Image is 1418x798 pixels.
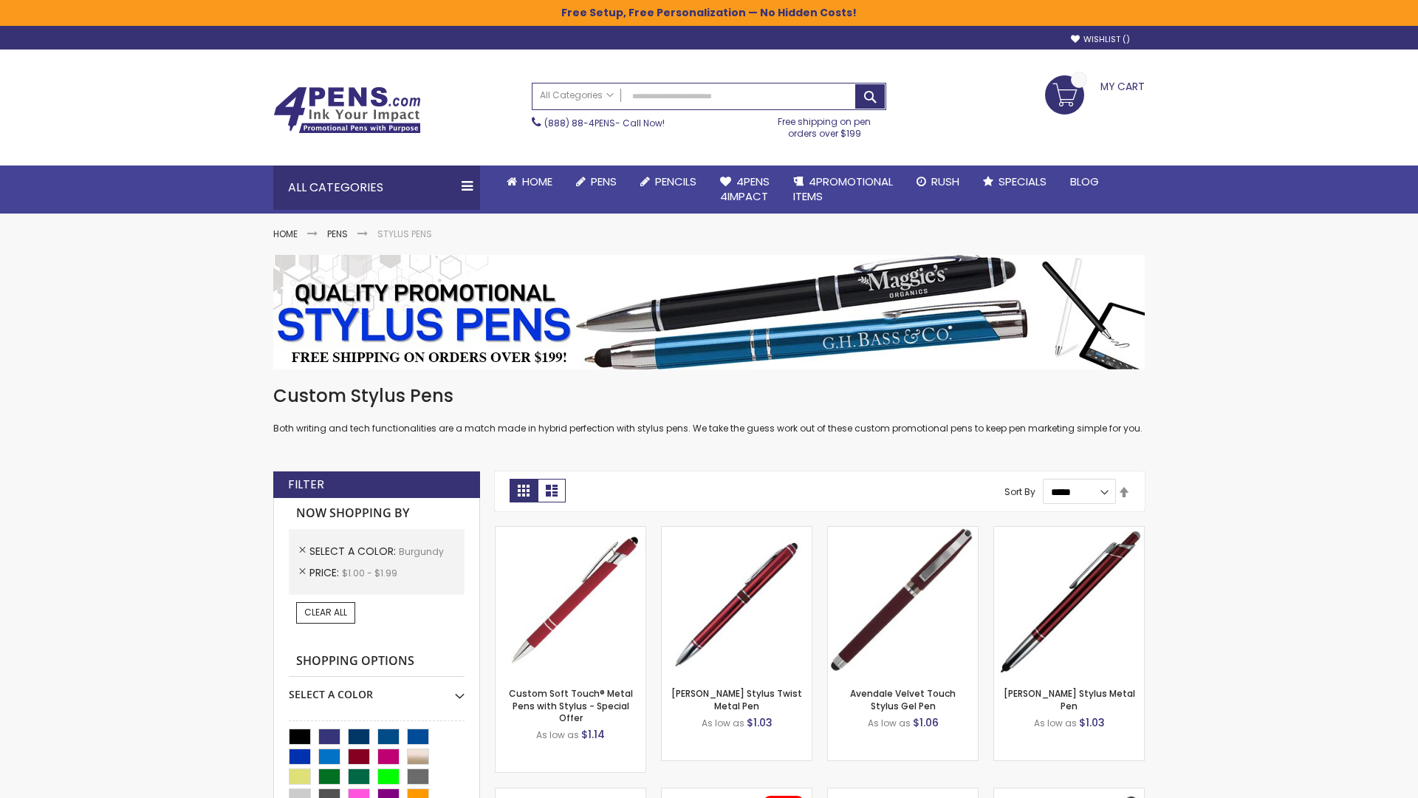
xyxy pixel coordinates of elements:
a: 4Pens4impact [708,166,781,214]
div: Free shipping on pen orders over $199 [763,110,887,140]
span: - Call Now! [544,117,665,129]
strong: Stylus Pens [377,228,432,240]
a: Pencils [628,166,708,198]
h1: Custom Stylus Pens [273,384,1145,408]
a: 4PROMOTIONALITEMS [781,166,905,214]
span: As low as [1034,717,1077,729]
a: All Categories [532,83,621,108]
a: Avendale Velvet Touch Stylus Gel Pen [850,687,956,712]
img: 4Pens Custom Pens and Promotional Products [273,86,421,134]
span: Home [522,174,552,189]
a: (888) 88-4PENS [544,117,615,129]
strong: Now Shopping by [289,498,465,529]
strong: Filter [288,477,324,493]
a: Colter Stylus Twist Metal Pen-Burgundy [662,526,812,539]
div: Select A Color [289,677,465,702]
span: $1.00 - $1.99 [342,567,397,579]
span: As low as [536,729,579,741]
a: Pens [327,228,348,240]
a: Rush [905,166,971,198]
img: Stylus Pens [273,255,1145,369]
strong: Grid [510,479,538,502]
span: Clear All [304,606,347,618]
img: Olson Stylus Metal Pen-Burgundy [994,527,1144,677]
a: [PERSON_NAME] Stylus Twist Metal Pen [671,687,802,712]
span: Select A Color [309,544,399,559]
a: Home [495,166,564,198]
img: Avendale Velvet Touch Stylus Gel Pen-Burgundy [828,527,978,677]
a: [PERSON_NAME] Stylus Metal Pen [1004,687,1135,712]
span: $1.06 [913,715,939,730]
a: Wishlist [1071,34,1130,45]
span: $1.03 [747,715,773,730]
label: Sort By [1004,485,1035,498]
img: Custom Soft Touch® Metal Pens with Stylus-Burgundy [496,527,645,677]
span: Burgundy [399,545,444,558]
span: Blog [1070,174,1099,189]
a: Custom Soft Touch® Metal Pens with Stylus-Burgundy [496,526,645,539]
span: $1.14 [581,727,605,742]
span: All Categories [540,89,614,101]
a: Olson Stylus Metal Pen-Burgundy [994,526,1144,539]
span: Pens [591,174,617,189]
img: Colter Stylus Twist Metal Pen-Burgundy [662,527,812,677]
span: Specials [999,174,1047,189]
div: Both writing and tech functionalities are a match made in hybrid perfection with stylus pens. We ... [273,384,1145,435]
span: As low as [702,717,744,729]
span: Price [309,565,342,580]
a: Clear All [296,602,355,623]
a: Avendale Velvet Touch Stylus Gel Pen-Burgundy [828,526,978,539]
a: Blog [1058,166,1111,198]
span: $1.03 [1079,715,1105,730]
span: 4PROMOTIONAL ITEMS [793,174,893,204]
span: 4Pens 4impact [720,174,770,204]
a: Pens [564,166,628,198]
a: Home [273,228,298,240]
div: All Categories [273,166,480,210]
a: Custom Soft Touch® Metal Pens with Stylus - Special Offer [509,687,633,723]
span: Rush [931,174,959,189]
a: Specials [971,166,1058,198]
span: As low as [868,717,911,729]
strong: Shopping Options [289,646,465,678]
span: Pencils [655,174,696,189]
